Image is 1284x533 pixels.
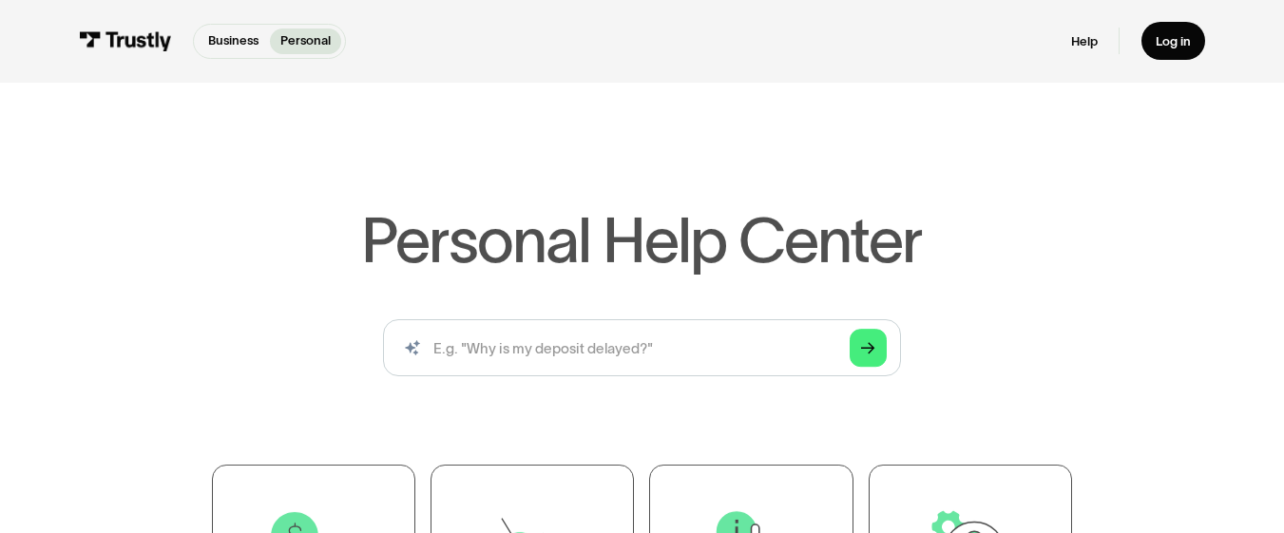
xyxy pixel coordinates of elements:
[1071,33,1098,49] a: Help
[208,31,259,50] p: Business
[361,209,923,272] h1: Personal Help Center
[198,29,270,54] a: Business
[280,31,331,50] p: Personal
[1141,22,1205,60] a: Log in
[383,319,902,376] input: search
[270,29,342,54] a: Personal
[79,31,172,51] img: Trustly Logo
[383,319,902,376] form: Search
[1156,33,1191,49] div: Log in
